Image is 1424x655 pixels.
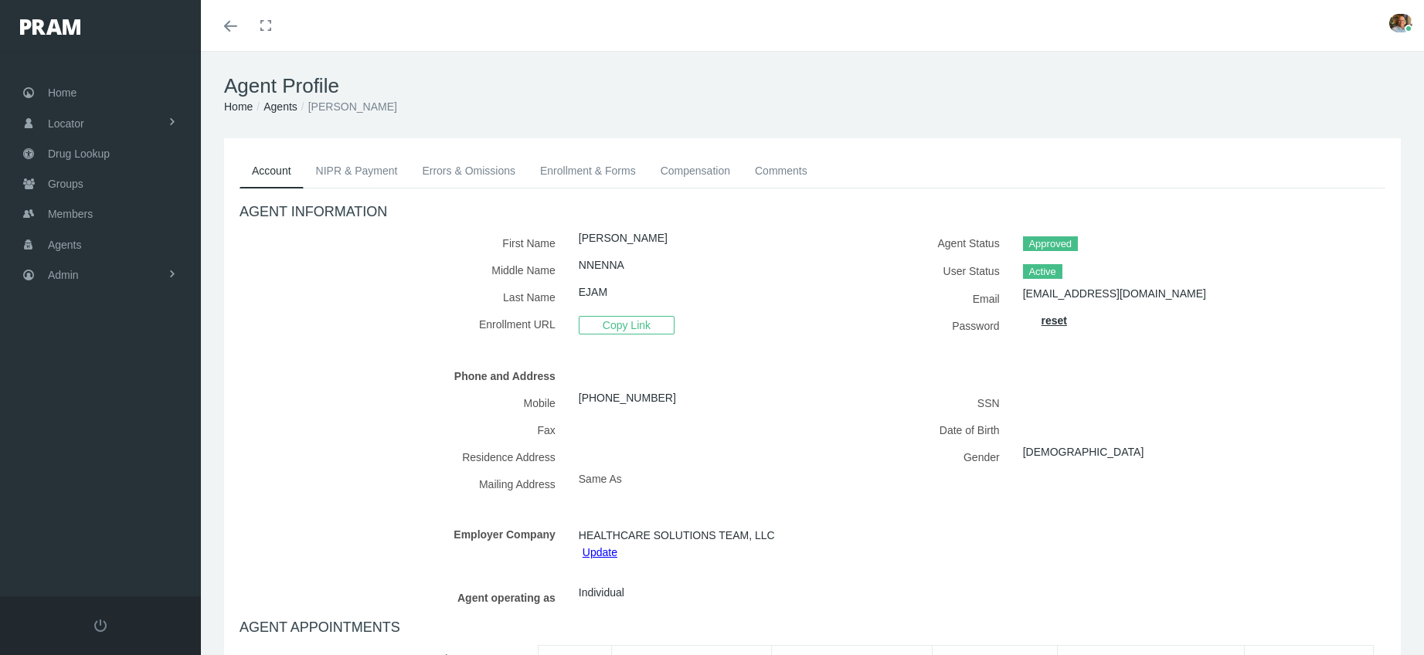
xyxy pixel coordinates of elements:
a: Home [224,100,253,113]
label: Mobile [240,389,567,416]
label: SSN [824,389,1011,416]
label: Agent operating as [240,584,567,611]
span: Active [1023,264,1062,280]
a: Agents [263,100,297,113]
a: Errors & Omissions [410,154,528,188]
a: [DEMOGRAPHIC_DATA] [1023,446,1144,458]
label: Employer Company [240,521,567,561]
h4: AGENT APPOINTMENTS [240,619,1385,636]
label: Mailing Address [240,470,567,497]
span: Home [48,78,76,107]
img: S_Profile_Picture_15241.jpg [1389,14,1412,32]
a: Account [240,154,304,188]
a: NIPR & Payment [304,154,410,188]
img: PRAM_20_x_78.png [20,19,80,35]
h4: AGENT INFORMATION [240,204,1385,221]
label: Date of Birth [824,416,1011,443]
label: Middle Name [240,256,567,283]
label: User Status [824,257,1011,285]
label: Fax [240,416,567,443]
label: Agent Status [824,229,1011,257]
a: EJAM [579,286,607,298]
a: [EMAIL_ADDRESS][DOMAIN_NAME] [1023,287,1206,300]
li: [PERSON_NAME] [297,98,397,115]
span: Approved [1023,236,1078,252]
a: reset [1042,314,1067,327]
label: Password [824,312,1011,339]
a: Enrollment & Forms [528,154,648,188]
a: [PHONE_NUMBER] [579,392,676,404]
a: Compensation [648,154,743,188]
a: [PERSON_NAME] [579,232,668,244]
span: Locator [48,109,84,138]
a: Comments [743,154,820,188]
span: Same As [579,473,622,485]
span: HEALTHCARE SOLUTIONS TEAM, LLC [579,524,775,547]
span: Agents [48,230,82,260]
label: First Name [240,229,567,256]
label: Last Name [240,283,567,311]
h1: Agent Profile [224,74,1401,98]
a: NNENNA [579,259,624,271]
span: Groups [48,169,83,199]
span: Copy Link [579,316,675,334]
label: Email [824,285,1011,312]
a: Copy Link [579,318,675,331]
span: Members [48,199,93,229]
a: Update [583,546,617,558]
span: Admin [48,260,79,290]
label: Residence Address [240,443,567,470]
label: Phone and Address [240,362,567,389]
label: Enrollment URL [240,311,567,339]
label: Gender [824,443,1011,470]
span: Individual [579,581,624,604]
span: Drug Lookup [48,139,110,168]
